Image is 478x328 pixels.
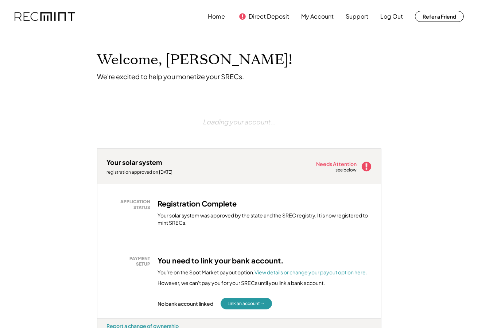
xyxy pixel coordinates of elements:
div: PAYMENT SETUP [110,256,150,267]
div: However, we can't pay you for your SRECs until you link a bank account. [158,279,325,287]
div: see below [335,167,357,173]
button: Link an account → [221,298,272,309]
button: Refer a Friend [415,11,464,22]
button: Home [208,9,225,24]
div: registration approved on [DATE] [106,169,179,175]
div: Your solar system was approved by the state and the SREC registry. It is now registered to mint S... [158,212,372,226]
div: You're on the Spot Market payout option. [158,269,367,276]
button: Direct Deposit [249,9,289,24]
div: Loading your account... [203,99,276,144]
button: Log Out [380,9,403,24]
div: We're excited to help you monetize your SRECs. [97,72,244,81]
div: Needs Attention [316,161,357,166]
a: View details or change your payout option here. [254,269,367,275]
h3: You need to link your bank account. [158,256,284,265]
div: Your solar system [106,158,162,166]
button: Support [346,9,368,24]
div: APPLICATION STATUS [110,199,150,210]
div: No bank account linked [158,300,213,307]
button: My Account [301,9,334,24]
h1: Welcome, [PERSON_NAME]! [97,51,292,69]
img: recmint-logotype%403x.png [15,12,75,21]
h3: Registration Complete [158,199,237,208]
